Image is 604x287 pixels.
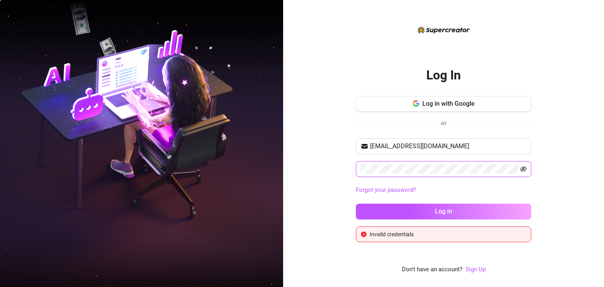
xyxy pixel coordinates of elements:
h2: Log In [426,67,461,83]
div: Invalid credentials [370,230,526,239]
img: logo-BBDzfeDw.svg [418,26,470,33]
button: Log in with Google [356,96,531,112]
span: or [441,120,446,127]
input: Your email [370,142,527,151]
a: Forgot your password? [356,186,416,193]
span: eye-invisible [520,166,527,172]
a: Sign Up [466,266,486,273]
span: Log in [435,208,452,215]
span: Log in with Google [422,100,475,107]
button: Log in [356,204,531,219]
a: Forgot your password? [356,186,531,195]
span: close-circle [361,232,366,237]
a: Sign Up [466,265,486,274]
span: Don't have an account? [402,265,462,274]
